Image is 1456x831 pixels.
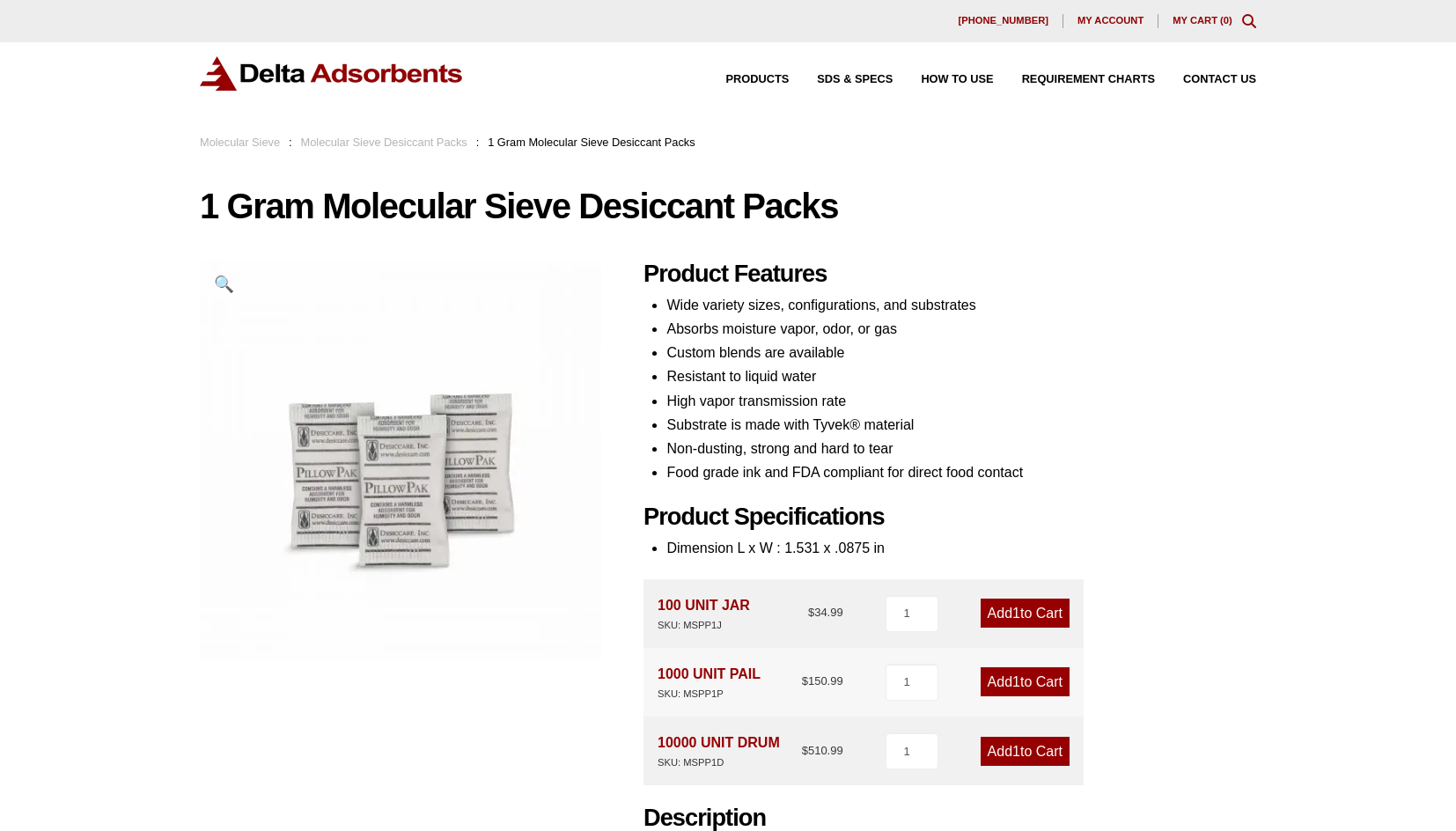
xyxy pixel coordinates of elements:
span: $ [802,744,808,757]
span: 1 [1012,606,1020,621]
span: 🔍 [214,275,234,293]
span: 1 [1012,744,1020,759]
div: 100 UNIT JAR [658,593,750,634]
a: Requirement Charts [994,74,1155,85]
li: High vapor transmission rate [666,389,1256,413]
h2: Product Features [643,260,1256,289]
li: Substrate is made with Tyvek® material [666,413,1256,437]
li: Wide variety sizes, configurations, and substrates [666,293,1256,317]
li: Resistant to liquid water [666,364,1256,388]
a: View full-screen image gallery [200,260,248,308]
a: Add1to Cart [981,667,1070,696]
h2: Product Specifications [643,503,1256,532]
li: Absorbs moisture vapor, odor, or gas [666,317,1256,341]
li: Food grade ink and FDA compliant for direct food contact [666,460,1256,484]
div: SKU: MSPP1J [658,617,750,634]
span: SDS & SPECS [817,74,893,85]
li: Custom blends are available [666,341,1256,364]
li: Dimension L x W : 1.531 x .0875 in [666,536,1256,560]
a: Add1to Cart [981,599,1070,628]
img: Delta Adsorbents [200,56,464,91]
div: SKU: MSPP1P [658,686,761,702]
a: Contact Us [1155,74,1256,85]
a: My Cart (0) [1173,15,1232,26]
bdi: 150.99 [802,674,843,688]
a: How to Use [893,74,993,85]
a: Add1to Cart [981,737,1070,766]
div: SKU: MSPP1D [658,754,780,771]
a: Molecular Sieve Desiccant Packs [301,136,467,149]
span: How to Use [921,74,993,85]
span: : [476,136,480,149]
span: My account [1077,16,1143,26]
span: Requirement Charts [1022,74,1155,85]
span: [PHONE_NUMBER] [958,16,1048,26]
span: 1 [1012,674,1020,689]
span: $ [808,606,814,619]
a: [PHONE_NUMBER] [944,14,1063,28]
a: Products [698,74,790,85]
div: Toggle Modal Content [1242,14,1256,28]
span: Contact Us [1183,74,1256,85]
div: 1000 UNIT PAIL [658,662,761,702]
a: Molecular Sieve [200,136,280,149]
h1: 1 Gram Molecular Sieve Desiccant Packs [200,188,1256,224]
span: Products [726,74,790,85]
span: : [289,136,292,149]
bdi: 510.99 [802,744,843,757]
bdi: 34.99 [808,606,843,619]
span: $ [802,674,808,688]
a: SDS & SPECS [789,74,893,85]
div: 10000 UNIT DRUM [658,731,780,771]
span: 1 Gram Molecular Sieve Desiccant Packs [488,136,695,149]
span: 0 [1224,15,1229,26]
li: Non-dusting, strong and hard to tear [666,437,1256,460]
a: My account [1063,14,1158,28]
